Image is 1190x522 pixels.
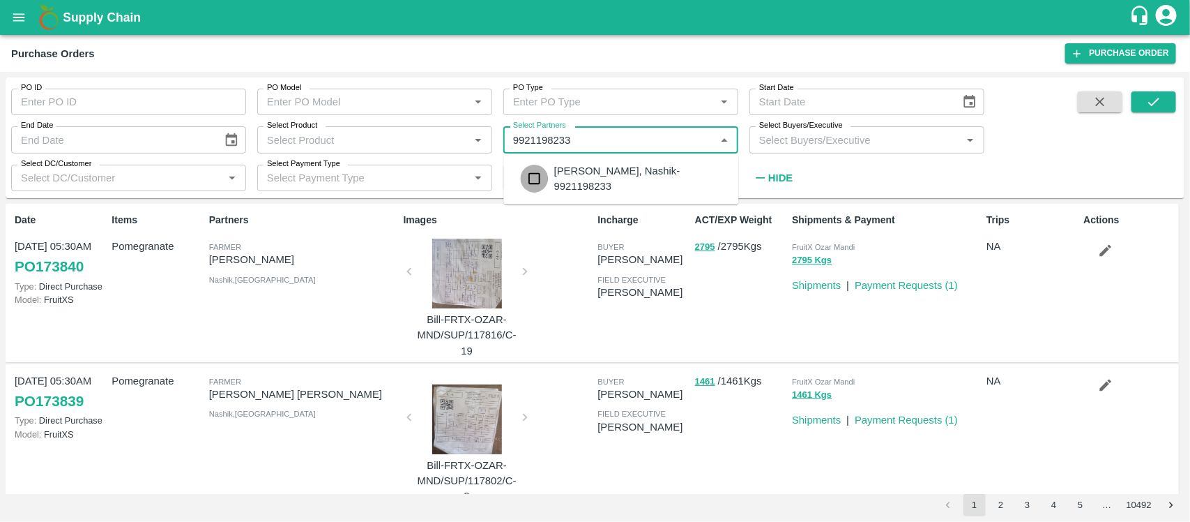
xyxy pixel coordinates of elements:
input: Select DC/Customer [15,169,219,187]
button: open drawer [3,1,35,33]
div: Purchase Orders [11,45,95,63]
a: Supply Chain [63,8,1129,27]
label: End Date [21,120,53,131]
p: Date [15,213,106,228]
span: Nashik , [GEOGRAPHIC_DATA] [209,410,316,418]
p: Incharge [597,213,689,228]
span: Farmer [209,243,241,251]
span: Model: [15,294,41,305]
p: Images [404,213,593,228]
p: Items [112,213,203,228]
input: Enter PO Type [508,93,711,111]
input: Select Payment Type [261,169,447,187]
button: 1461 [695,374,715,390]
p: FruitXS [15,293,106,306]
a: Purchase Order [1065,43,1176,64]
button: 2795 Kgs [792,253,832,269]
b: Supply Chain [63,10,141,24]
a: Shipments [792,415,841,426]
p: ACT/EXP Weight [695,213,786,228]
p: [PERSON_NAME] [597,419,689,435]
label: PO ID [21,82,42,94]
a: Payment Requests (1) [855,280,958,291]
p: [PERSON_NAME] [PERSON_NAME] [209,387,398,402]
label: PO Type [513,82,543,94]
button: Choose date [956,89,983,115]
button: Open [715,93,733,111]
p: [PERSON_NAME] [597,285,689,300]
button: Hide [749,166,797,190]
label: Select Partners [513,120,566,131]
a: PO173840 [15,254,84,279]
button: Go to next page [1160,494,1182,516]
input: Select Buyers/Executive [754,130,957,149]
a: Payment Requests (1) [855,415,958,426]
p: / 1461 Kgs [695,373,786,389]
button: Open [469,131,487,149]
p: [DATE] 05:30AM [15,373,106,389]
button: Go to page 10492 [1122,494,1156,516]
button: Open [961,131,979,149]
input: Select Partners [508,130,711,149]
label: Select Product [267,120,317,131]
span: FruitX Ozar Mandi [792,378,855,386]
span: Model: [15,429,41,440]
p: [PERSON_NAME] [597,252,689,267]
p: Bill-FRTX-OZAR-MND/SUP/117802/C-8 [415,458,519,505]
a: Shipments [792,280,841,291]
p: Direct Purchase [15,414,106,427]
label: Start Date [759,82,794,94]
span: field executive [597,410,666,418]
input: Enter PO Model [261,93,465,111]
p: FruitXS [15,428,106,441]
span: Nashik , [GEOGRAPHIC_DATA] [209,276,316,284]
button: Go to page 5 [1069,494,1092,516]
input: Select Product [261,130,465,149]
span: buyer [597,243,624,251]
p: [DATE] 05:30AM [15,239,106,254]
button: Open [223,169,241,187]
button: 1461 Kgs [792,387,832,403]
p: Shipments & Payment [792,213,981,228]
input: End Date [11,126,213,153]
button: Go to page 3 [1016,494,1039,516]
nav: pagination navigation [935,494,1184,516]
div: [PERSON_NAME], Nashik-9921198233 [554,163,728,195]
span: buyer [597,378,624,386]
button: 2795 [695,239,715,255]
button: Go to page 4 [1043,494,1065,516]
span: Type: [15,281,36,292]
a: PO173839 [15,389,84,414]
span: field executive [597,276,666,284]
p: Pomegranate [112,373,203,389]
input: Enter PO ID [11,89,246,115]
button: Open [469,169,487,187]
p: Partners [209,213,398,228]
label: Select DC/Customer [21,158,91,170]
img: logo [35,3,63,31]
button: Close [715,131,733,149]
span: FruitX Ozar Mandi [792,243,855,251]
p: NA [986,373,1078,389]
strong: Hide [768,172,793,184]
p: Direct Purchase [15,280,106,293]
div: … [1096,499,1118,512]
p: NA [986,239,1078,254]
div: | [841,407,849,428]
p: Actions [1084,213,1175,228]
p: [PERSON_NAME] [209,252,398,267]
button: Open [469,93,487,111]
p: / 2795 Kgs [695,239,786,255]
label: Select Buyers/Executive [759,120,843,131]
span: Farmer [209,378,241,386]
label: PO Model [267,82,302,94]
p: [PERSON_NAME] [597,387,689,402]
p: Pomegranate [112,239,203,254]
button: page 1 [963,494,986,516]
input: Start Date [749,89,951,115]
div: | [841,272,849,293]
button: Go to page 2 [990,494,1012,516]
label: Select Payment Type [267,158,340,170]
div: account of current user [1154,3,1179,32]
button: Choose date [218,127,245,154]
